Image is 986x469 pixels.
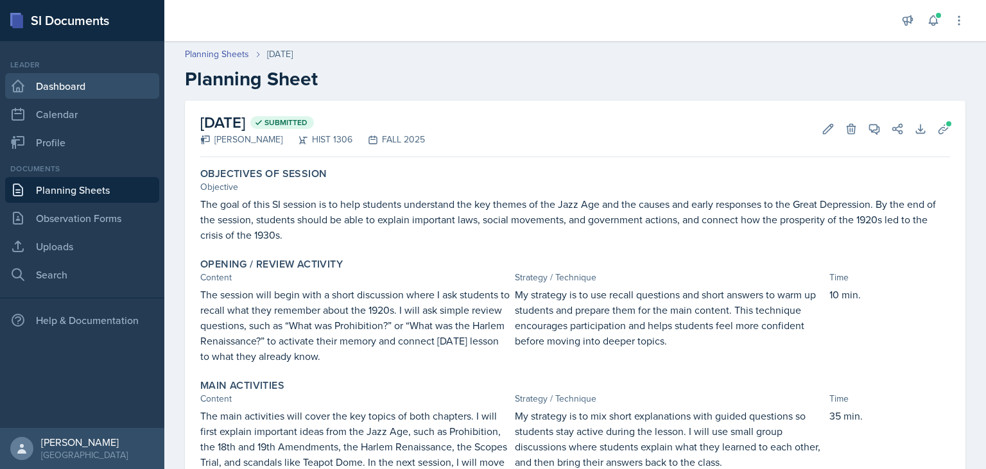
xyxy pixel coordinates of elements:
div: Strategy / Technique [515,271,824,284]
div: Content [200,392,510,405]
label: Opening / Review Activity [200,258,343,271]
div: FALL 2025 [352,133,425,146]
div: [DATE] [267,47,293,61]
a: Dashboard [5,73,159,99]
p: My strategy is to use recall questions and short answers to warm up students and prepare them for... [515,287,824,348]
div: Leader [5,59,159,71]
p: The goal of this SI session is to help students understand the key themes of the Jazz Age and the... [200,196,950,243]
div: Strategy / Technique [515,392,824,405]
div: Time [829,271,950,284]
div: Time [829,392,950,405]
div: Objective [200,180,950,194]
p: 35 min. [829,408,950,423]
div: [PERSON_NAME] [41,436,128,448]
p: 10 min. [829,287,950,302]
div: Documents [5,163,159,175]
div: [PERSON_NAME] [200,133,282,146]
a: Profile [5,130,159,155]
a: Planning Sheets [5,177,159,203]
div: HIST 1306 [282,133,352,146]
h2: Planning Sheet [185,67,965,90]
a: Uploads [5,234,159,259]
a: Search [5,262,159,287]
div: Help & Documentation [5,307,159,333]
a: Planning Sheets [185,47,249,61]
div: Content [200,271,510,284]
p: The session will begin with a short discussion where I ask students to recall what they remember ... [200,287,510,364]
a: Observation Forms [5,205,159,231]
span: Submitted [264,117,307,128]
div: [GEOGRAPHIC_DATA] [41,448,128,461]
label: Objectives of Session [200,167,327,180]
a: Calendar [5,101,159,127]
label: Main Activities [200,379,284,392]
h2: [DATE] [200,111,425,134]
